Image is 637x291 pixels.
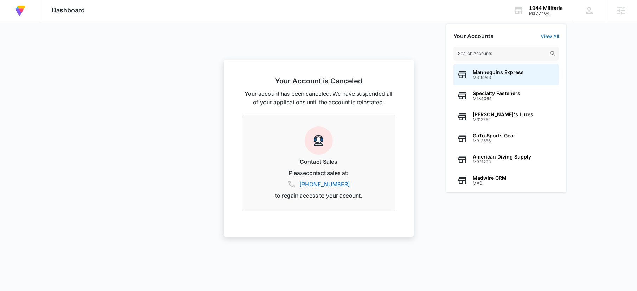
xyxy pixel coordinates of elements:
[251,169,387,200] p: Please contact sales at: to regain access to your account.
[473,160,531,165] span: M321200
[473,117,533,122] span: M312752
[473,75,524,80] span: M319943
[453,106,559,128] button: [PERSON_NAME]'s LuresM312752
[473,96,520,101] span: M184064
[453,128,559,149] button: GoTo Sports GearM313556
[14,4,27,17] img: Volusion
[299,180,350,188] a: [PHONE_NUMBER]
[242,77,395,85] h2: Your Account is Canceled
[473,69,524,75] span: Mannequins Express
[529,11,563,16] div: account id
[529,5,563,11] div: account name
[473,175,507,181] span: Madwire CRM
[473,133,515,138] span: GoTo Sports Gear
[453,33,493,39] h2: Your Accounts
[473,154,531,160] span: American Diving Supply
[473,112,533,117] span: [PERSON_NAME]'s Lures
[52,6,85,14] span: Dashboard
[453,85,559,106] button: Specialty FastenersM184064
[453,149,559,170] button: American Diving SupplyM321200
[453,64,559,85] button: Mannequins ExpressM319943
[473,138,515,143] span: M313556
[473,181,507,186] span: MAD
[242,89,395,106] p: Your account has been canceled. We have suspended all of your applications until the account is r...
[453,170,559,191] button: Madwire CRMMAD
[473,91,520,96] span: Specialty Fasteners
[453,47,559,61] input: Search Accounts
[251,157,387,166] h3: Contact Sales
[541,33,559,39] a: View All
